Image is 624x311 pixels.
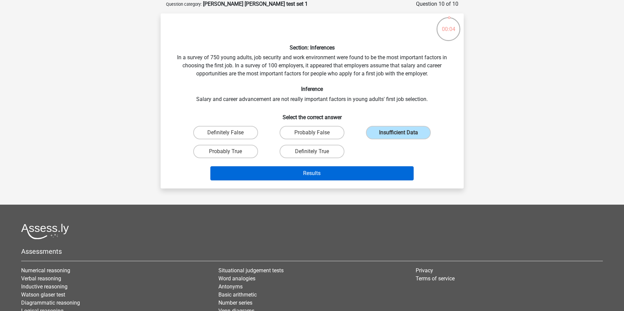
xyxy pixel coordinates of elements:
[21,300,80,306] a: Diagrammatic reasoning
[21,291,65,298] a: Watson glaser test
[21,223,69,239] img: Assessly logo
[218,267,284,274] a: Situational judgement tests
[416,267,433,274] a: Privacy
[21,247,603,255] h5: Assessments
[21,267,70,274] a: Numerical reasoning
[171,109,453,120] h6: Select the correct answer
[218,283,243,290] a: Antonyms
[193,126,258,139] label: Definitely False
[171,44,453,51] h6: Section: Inferences
[210,166,414,180] button: Results
[203,1,308,7] strong: [PERSON_NAME] [PERSON_NAME] test set 1
[416,275,455,282] a: Terms of service
[21,275,61,282] a: Verbal reasoning
[280,145,344,158] label: Definitely True
[163,19,461,183] div: In a survey of 750 young adults, job security and work environment were found to be the most impo...
[366,126,431,139] label: Insufficient Data
[21,283,68,290] a: Inductive reasoning
[218,291,257,298] a: Basic arithmetic
[436,16,461,33] div: 00:04
[218,275,255,282] a: Word analogies
[218,300,252,306] a: Number series
[171,86,453,92] h6: Inference
[193,145,258,158] label: Probably True
[280,126,344,139] label: Probably False
[166,2,202,7] small: Question category:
